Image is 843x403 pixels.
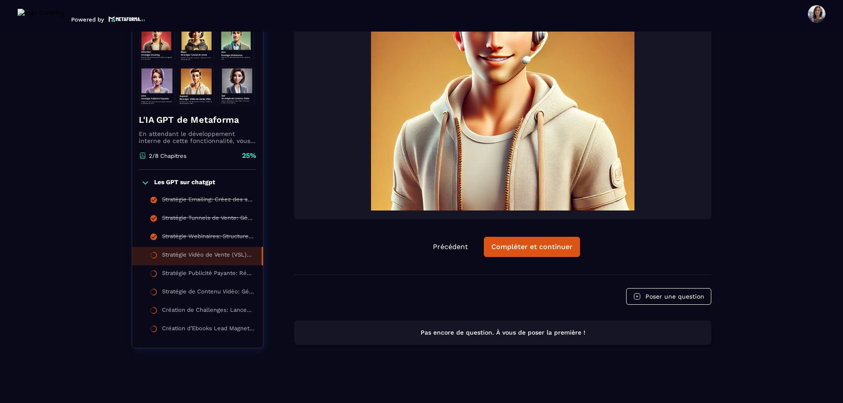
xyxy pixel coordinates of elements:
[162,233,254,243] div: Stratégie Webinaires: Structurez un webinaire impactant qui captive et vend
[484,237,580,257] button: Compléter et continuer
[162,270,254,279] div: Stratégie Publicité Payante: Rédigez des pubs percutantes qui captent l’attention et réduisent vo...
[149,153,187,159] p: 2/8 Chapitres
[162,214,254,224] div: Stratégie Tunnels de Vente: Générez des textes ultra persuasifs pour maximiser vos conversions
[139,114,256,126] h4: L'IA GPT de Metaforma
[154,178,215,187] p: Les GPT sur chatgpt
[139,130,256,144] p: En attendant le développement interne de cette fonctionnalité, vous pouvez déjà l’utiliser avec C...
[18,9,65,23] img: logo-branding
[162,325,254,335] div: Création d’Ebooks Lead Magnet: Créez un ebook irrésistible pour capturer des leads qualifié
[242,151,256,160] p: 25%
[162,251,253,261] div: Stratégie Vidéo de Vente (VSL): Concevez une vidéo de vente puissante qui transforme les prospect...
[139,19,256,107] img: banner
[302,328,703,337] p: Pas encore de question. À vous de poser la première !
[162,307,254,316] div: Création de Challenges: Lancez un challenge impactant qui engage et convertit votre audience
[626,288,711,305] button: Poser une question
[491,243,573,251] div: Compléter et continuer
[108,15,145,23] img: logo
[426,237,475,257] button: Précédent
[162,196,254,206] div: Stratégie Emailing: Créez des séquences email irrésistibles qui engagent et convertissent.
[162,288,254,298] div: Stratégie de Contenu Vidéo: Générez des idées et scripts vidéos viraux pour booster votre audience
[71,16,104,23] p: Powered by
